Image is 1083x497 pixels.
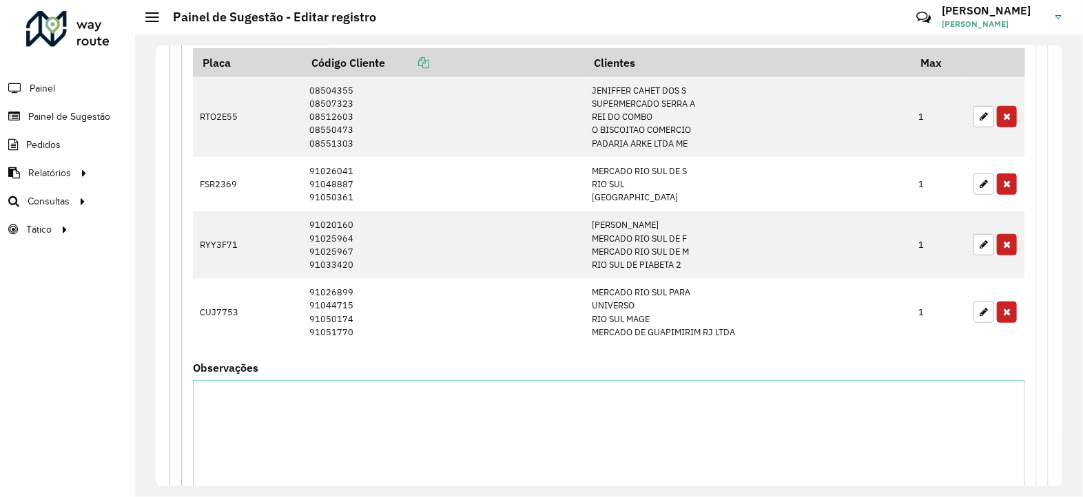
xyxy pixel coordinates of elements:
label: Observações [193,359,258,376]
th: Clientes [585,48,911,77]
td: CUJ7753 [193,279,302,346]
td: RTO2E55 [193,77,302,157]
span: Painel de Sugestão [28,109,110,124]
td: [PERSON_NAME] MERCADO RIO SUL DE F MERCADO RIO SUL DE M RIO SUL DE PIABETA 2 [585,211,911,279]
td: 1 [911,157,967,211]
span: [PERSON_NAME] [942,18,1045,30]
span: Consultas [28,194,70,209]
span: Pedidos [26,138,61,152]
td: MERCADO RIO SUL DE S RIO SUL [GEOGRAPHIC_DATA] [585,157,911,211]
td: 91020160 91025964 91025967 91033420 [302,211,584,279]
td: FSR2369 [193,157,302,211]
span: Painel [30,81,55,96]
td: 1 [911,211,967,279]
a: Copiar [385,56,429,70]
span: Relatórios [28,166,71,180]
td: 1 [911,279,967,346]
a: Contato Rápido [909,3,938,32]
th: Max [911,48,967,77]
td: MERCADO RIO SUL PARA UNIVERSO RIO SUL MAGE MERCADO DE GUAPIMIRIM RJ LTDA [585,279,911,346]
td: JENIFFER CAHET DOS S SUPERMERCADO SERRA A REI DO COMBO O BISCOITAO COMERCIO PADARIA ARKE LTDA ME [585,77,911,157]
th: Código Cliente [302,48,584,77]
span: Tático [26,222,52,237]
th: Placa [193,48,302,77]
h2: Painel de Sugestão - Editar registro [159,10,376,25]
td: 91026899 91044715 91050174 91051770 [302,279,584,346]
td: 91026041 91048887 91050361 [302,157,584,211]
td: RYY3F71 [193,211,302,279]
td: 08504355 08507323 08512603 08550473 08551303 [302,77,584,157]
h3: [PERSON_NAME] [942,4,1045,17]
td: 1 [911,77,967,157]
